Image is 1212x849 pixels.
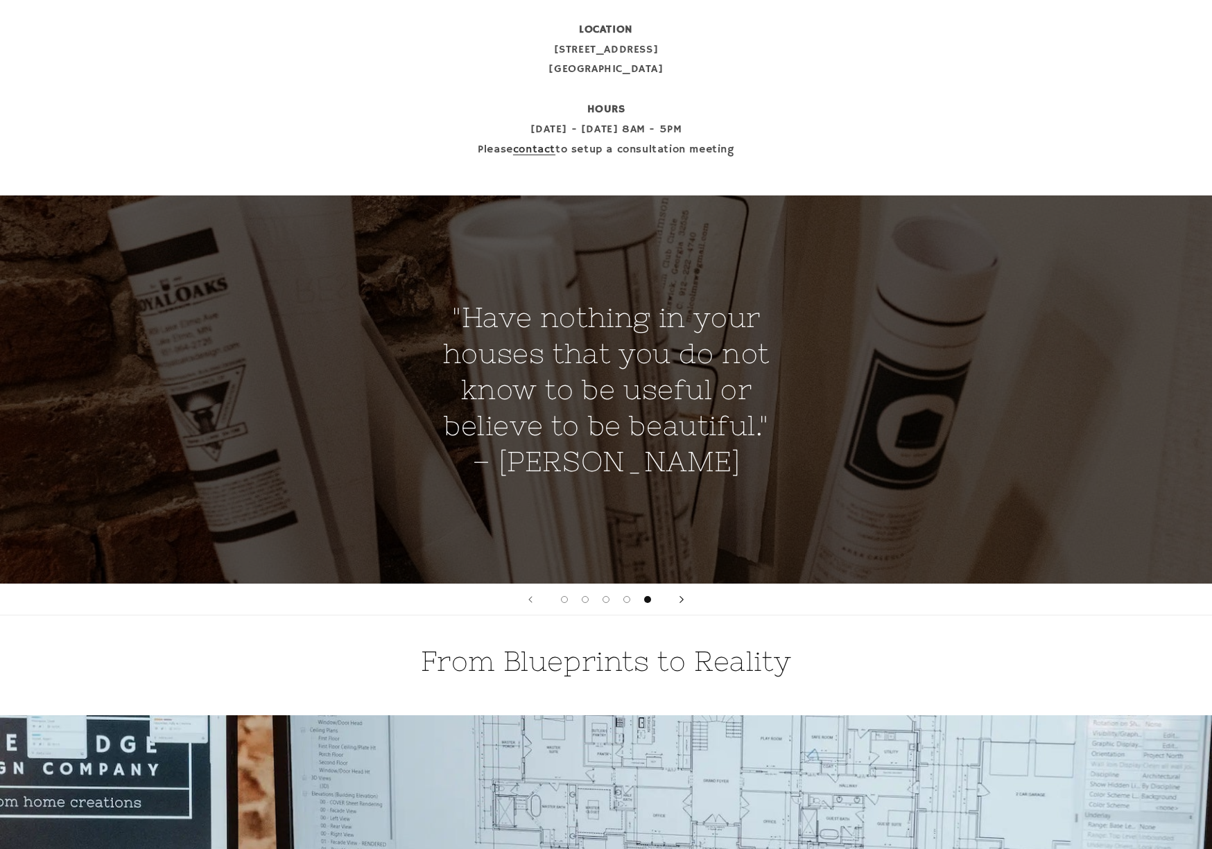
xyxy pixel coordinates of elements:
[225,643,987,679] h2: From Blueprints to Reality
[442,299,771,480] h2: "Have nothing in your houses that you do not know to be useful or believe to be beautiful." – [PE...
[579,23,633,37] strong: LOCATION
[596,589,616,610] button: Load slide 3 of 5
[637,589,658,610] button: Load slide 5 of 5
[587,103,625,116] strong: HOURS
[575,589,596,610] button: Load slide 2 of 5
[616,589,637,610] button: Load slide 4 of 5
[666,584,697,615] button: Next slide
[554,589,575,610] button: Load slide 1 of 5
[515,584,546,615] button: Previous slide
[513,143,555,157] a: contact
